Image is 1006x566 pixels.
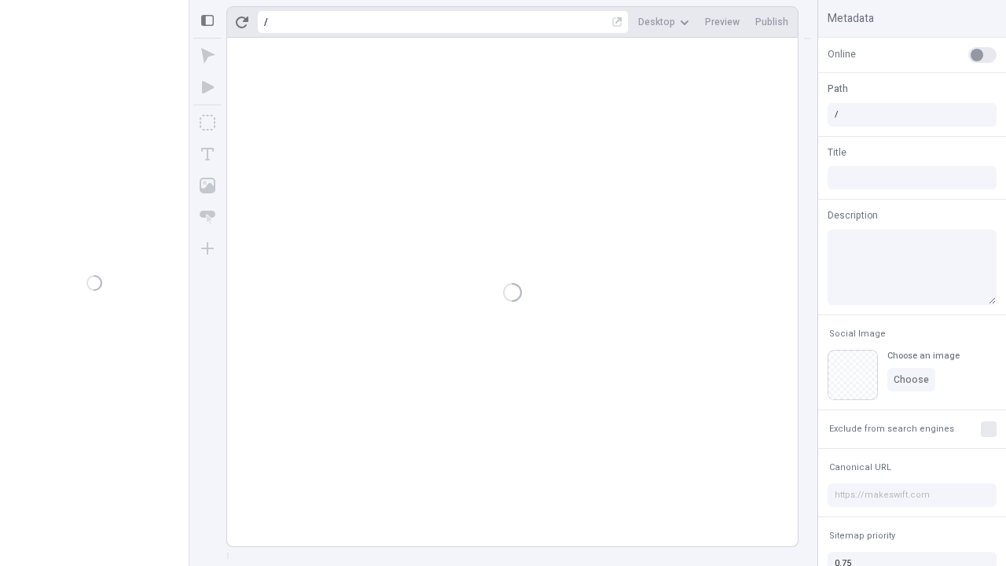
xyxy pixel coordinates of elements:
span: Choose [894,373,929,386]
span: Title [828,145,846,160]
button: Choose [887,368,935,391]
button: Button [193,203,222,231]
span: Path [828,82,848,96]
button: Sitemap priority [826,527,898,546]
span: Social Image [829,328,886,340]
button: Canonical URL [826,458,894,477]
span: Description [828,208,878,222]
input: https://makeswift.com [828,483,997,507]
button: Image [193,171,222,200]
div: Choose an image [887,350,960,362]
button: Box [193,108,222,137]
div: / [264,16,268,28]
span: Desktop [638,16,675,28]
span: Online [828,47,856,61]
span: Canonical URL [829,461,891,473]
span: Publish [755,16,788,28]
button: Desktop [632,10,696,34]
button: Text [193,140,222,168]
span: Exclude from search engines [829,423,954,435]
button: Exclude from search engines [826,420,957,439]
span: Sitemap priority [829,530,895,542]
button: Preview [699,10,746,34]
button: Publish [749,10,795,34]
span: Preview [705,16,740,28]
button: Social Image [826,325,889,344]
